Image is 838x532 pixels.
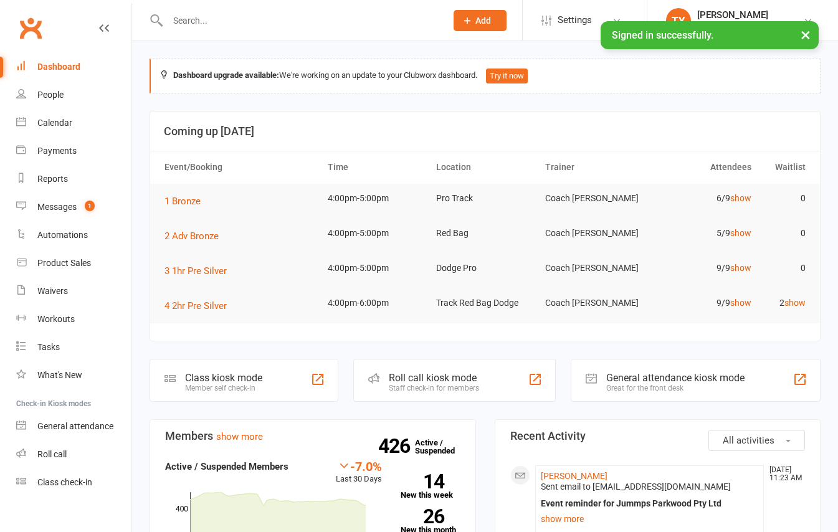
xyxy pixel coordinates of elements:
[648,288,757,318] td: 9/9
[16,165,131,193] a: Reports
[37,174,68,184] div: Reports
[322,288,431,318] td: 4:00pm-6:00pm
[454,10,507,31] button: Add
[37,230,88,240] div: Automations
[322,219,431,248] td: 4:00pm-5:00pm
[16,249,131,277] a: Product Sales
[16,53,131,81] a: Dashboard
[164,125,806,138] h3: Coming up [DATE]
[16,277,131,305] a: Waivers
[165,430,460,442] h3: Members
[606,372,745,384] div: General attendance kiosk mode
[540,151,649,183] th: Trainer
[85,201,95,211] span: 1
[612,29,713,41] span: Signed in successfully.
[322,254,431,283] td: 4:00pm-5:00pm
[757,288,811,318] td: 2
[164,298,236,313] button: 4 2hr Pre Silver
[16,109,131,137] a: Calendar
[164,300,227,311] span: 4 2hr Pre Silver
[37,477,92,487] div: Class check-in
[216,431,263,442] a: show more
[15,12,46,44] a: Clubworx
[431,254,540,283] td: Dodge Pro
[757,184,811,213] td: 0
[164,264,236,278] button: 3 1hr Pre Silver
[730,228,751,238] a: show
[389,384,479,392] div: Staff check-in for members
[606,384,745,392] div: Great for the front desk
[697,21,803,32] div: Jummps Parkwood Pty Ltd
[150,59,821,93] div: We're working on an update to your Clubworx dashboard.
[558,6,592,34] span: Settings
[16,221,131,249] a: Automations
[401,507,444,526] strong: 26
[401,474,460,499] a: 14New this week
[540,184,649,213] td: Coach [PERSON_NAME]
[763,466,804,482] time: [DATE] 11:23 AM
[37,286,68,296] div: Waivers
[510,430,806,442] h3: Recent Activity
[16,137,131,165] a: Payments
[378,437,415,455] strong: 426
[697,9,803,21] div: [PERSON_NAME]
[648,219,757,248] td: 5/9
[37,146,77,156] div: Payments
[541,471,607,481] a: [PERSON_NAME]
[16,412,131,440] a: General attendance kiosk mode
[757,254,811,283] td: 0
[401,472,444,491] strong: 14
[185,372,262,384] div: Class kiosk mode
[784,298,806,308] a: show
[794,21,817,48] button: ×
[723,435,774,446] span: All activities
[37,118,72,128] div: Calendar
[541,498,759,509] div: Event reminder for Jummps Parkwood Pty Ltd
[16,440,131,468] a: Roll call
[730,263,751,273] a: show
[540,288,649,318] td: Coach [PERSON_NAME]
[730,193,751,203] a: show
[164,196,201,207] span: 1 Bronze
[389,372,479,384] div: Roll call kiosk mode
[37,342,60,352] div: Tasks
[336,459,382,473] div: -7.0%
[708,430,805,451] button: All activities
[37,90,64,100] div: People
[37,314,75,324] div: Workouts
[16,193,131,221] a: Messages 1
[185,384,262,392] div: Member self check-in
[37,421,113,431] div: General attendance
[322,151,431,183] th: Time
[431,151,540,183] th: Location
[431,184,540,213] td: Pro Track
[164,265,227,277] span: 3 1hr Pre Silver
[164,229,227,244] button: 2 Adv Bronze
[431,288,540,318] td: Track Red Bag Dodge
[757,151,811,183] th: Waitlist
[16,333,131,361] a: Tasks
[165,461,288,472] strong: Active / Suspended Members
[164,230,219,242] span: 2 Adv Bronze
[648,184,757,213] td: 6/9
[16,305,131,333] a: Workouts
[37,258,91,268] div: Product Sales
[173,70,279,80] strong: Dashboard upgrade available:
[415,429,470,464] a: 426Active / Suspended
[37,202,77,212] div: Messages
[164,194,209,209] button: 1 Bronze
[37,62,80,72] div: Dashboard
[16,81,131,109] a: People
[666,8,691,33] div: TY
[16,468,131,496] a: Class kiosk mode
[16,361,131,389] a: What's New
[486,69,528,83] button: Try it now
[322,184,431,213] td: 4:00pm-5:00pm
[541,482,731,492] span: Sent email to [EMAIL_ADDRESS][DOMAIN_NAME]
[164,12,437,29] input: Search...
[757,219,811,248] td: 0
[431,219,540,248] td: Red Bag
[730,298,751,308] a: show
[648,151,757,183] th: Attendees
[475,16,491,26] span: Add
